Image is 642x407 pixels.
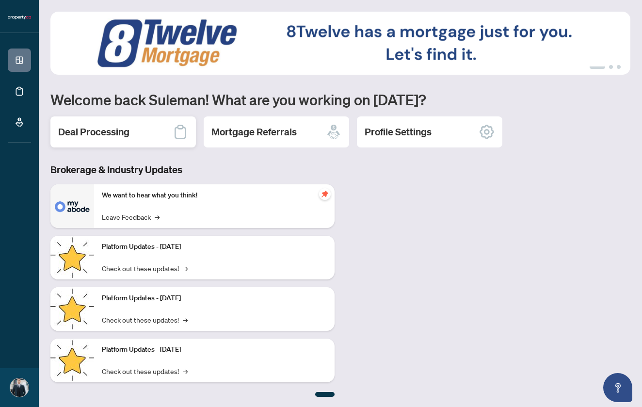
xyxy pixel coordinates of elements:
h1: Welcome back Suleman! What are you working on [DATE]? [50,90,630,109]
img: Platform Updates - July 8, 2025 [50,287,94,331]
span: → [183,314,188,325]
span: → [183,366,188,376]
img: Platform Updates - June 23, 2025 [50,339,94,382]
img: Profile Icon [10,378,29,397]
h2: Profile Settings [365,125,432,139]
img: logo [8,15,31,20]
span: pushpin [319,188,331,200]
img: We want to hear what you think! [50,184,94,228]
p: Platform Updates - [DATE] [102,242,327,252]
p: Platform Updates - [DATE] [102,344,327,355]
a: Leave Feedback→ [102,212,160,222]
a: Check out these updates!→ [102,366,188,376]
img: Slide 0 [50,12,630,75]
button: Open asap [603,373,632,402]
h3: Brokerage & Industry Updates [50,163,335,177]
h2: Deal Processing [58,125,129,139]
p: Platform Updates - [DATE] [102,293,327,304]
p: We want to hear what you think! [102,190,327,201]
span: → [155,212,160,222]
button: 3 [617,65,621,69]
a: Check out these updates!→ [102,263,188,274]
button: 1 [590,65,605,69]
img: Platform Updates - July 21, 2025 [50,236,94,279]
span: → [183,263,188,274]
button: 2 [609,65,613,69]
h2: Mortgage Referrals [211,125,297,139]
a: Check out these updates!→ [102,314,188,325]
